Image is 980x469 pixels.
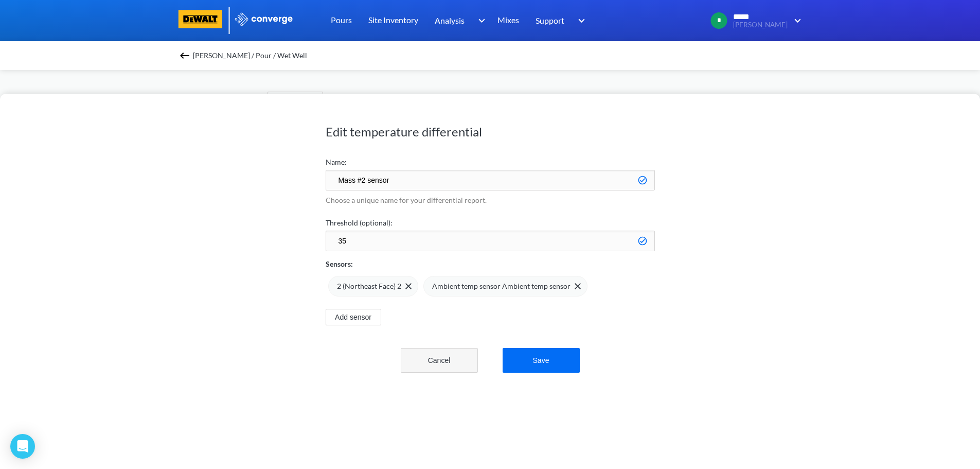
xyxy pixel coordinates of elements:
span: Support [536,14,564,27]
img: close-icon.svg [405,283,412,289]
img: logo_ewhite.svg [234,12,294,26]
h1: Edit temperature differential [326,124,655,140]
label: Threshold (optional): [326,217,655,229]
p: Choose a unique name for your differential report. [326,195,655,206]
span: Analysis [435,14,465,27]
span: 2 (Northeast Face) 2 [337,281,401,292]
label: Name: [326,157,655,168]
img: close-icon.svg [575,283,581,289]
span: Ambient temp sensor Ambient temp sensor [432,281,571,292]
img: downArrow.svg [788,14,804,27]
span: [PERSON_NAME] [733,21,788,29]
img: downArrow.svg [572,14,588,27]
img: downArrow.svg [471,14,488,27]
input: Eg. TempDiff Deep Pour Basement C1sX [326,170,655,190]
p: Sensors: [326,258,353,270]
span: [PERSON_NAME] / Pour / Wet Well [193,48,307,63]
input: Eg. 28°F [326,231,655,251]
img: logo-dewalt.svg [176,10,225,28]
div: Open Intercom Messenger [10,434,35,459]
button: Save [503,348,580,373]
img: backspace.svg [179,49,191,62]
button: Cancel [401,348,478,373]
button: Add sensor [326,309,381,325]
